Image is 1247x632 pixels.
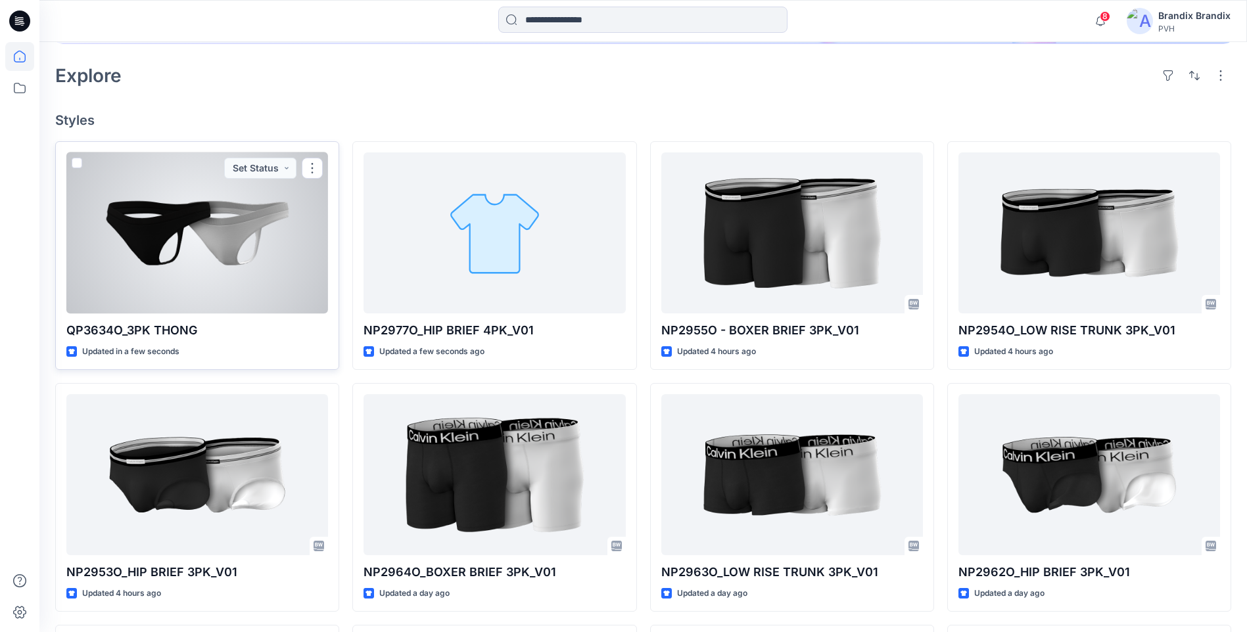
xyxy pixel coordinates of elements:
p: QP3634O_3PK THONG [66,321,328,340]
p: NP2955O - BOXER BRIEF 3PK_V01 [661,321,923,340]
p: NP2953O_HIP BRIEF 3PK_V01 [66,563,328,581]
p: Updated in a few seconds [82,345,179,359]
p: NP2963O_LOW RISE TRUNK 3PK_V01 [661,563,923,581]
p: Updated 4 hours ago [974,345,1053,359]
div: PVH [1158,24,1231,34]
a: NP2977O_HIP BRIEF 4PK_V01 [364,152,625,313]
a: QP3634O_3PK THONG [66,152,328,313]
a: NP2964O_BOXER BRIEF 3PK_V01 [364,394,625,555]
p: NP2954O_LOW RISE TRUNK 3PK_V01 [958,321,1220,340]
p: Updated 4 hours ago [677,345,756,359]
a: NP2954O_LOW RISE TRUNK 3PK_V01 [958,152,1220,313]
span: 8 [1100,11,1110,22]
div: Brandix Brandix [1158,8,1231,24]
p: NP2977O_HIP BRIEF 4PK_V01 [364,321,625,340]
a: NP2963O_LOW RISE TRUNK 3PK_V01 [661,394,923,555]
p: Updated a few seconds ago [379,345,484,359]
p: Updated a day ago [974,587,1045,600]
p: NP2962O_HIP BRIEF 3PK_V01 [958,563,1220,581]
img: avatar [1127,8,1153,34]
h2: Explore [55,65,122,86]
a: NP2953O_HIP BRIEF 3PK_V01 [66,394,328,555]
h4: Styles [55,112,1231,128]
p: Updated a day ago [379,587,450,600]
a: NP2962O_HIP BRIEF 3PK_V01 [958,394,1220,555]
p: Updated a day ago [677,587,747,600]
a: NP2955O - BOXER BRIEF 3PK_V01 [661,152,923,313]
p: Updated 4 hours ago [82,587,161,600]
p: NP2964O_BOXER BRIEF 3PK_V01 [364,563,625,581]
